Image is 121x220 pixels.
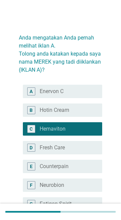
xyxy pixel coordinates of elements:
div: F [30,181,33,189]
div: E [30,163,33,170]
label: Neurobion [40,182,64,189]
h2: Anda mengatakan Anda pernah melihat iklan A. Tolong anda katakan kepada saya nama MEREK yang tadi... [19,27,102,74]
div: B [30,106,33,114]
label: Hemaviton [40,126,66,132]
div: D [30,144,33,151]
div: C [30,125,33,132]
label: Fatigon Spirit [40,201,72,207]
label: Enervon C [40,88,64,95]
div: A [30,88,33,95]
label: Hotin Cream [40,107,69,114]
label: Counterpain [40,163,69,170]
div: G [30,200,33,207]
label: Fresh Care [40,144,65,151]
